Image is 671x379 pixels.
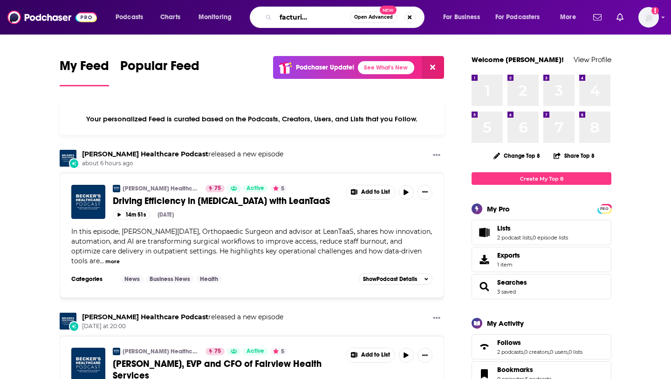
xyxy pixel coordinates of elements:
div: My Activity [487,319,524,328]
a: Active [243,348,268,355]
a: Popular Feed [120,58,199,86]
button: 14m 51s [113,211,150,219]
a: 75 [205,348,225,355]
a: Welcome [PERSON_NAME]! [472,55,564,64]
span: , [523,349,524,355]
span: 75 [214,184,221,193]
span: 1 item [497,261,520,268]
span: Logged in as notablypr2 [638,7,659,28]
a: PRO [599,205,610,212]
button: open menu [192,10,244,25]
a: Follows [475,340,493,353]
button: Show More Button [429,150,444,161]
span: Lists [472,220,611,245]
span: Active [246,184,264,193]
a: News [121,275,144,283]
span: More [560,11,576,24]
span: Active [246,347,264,356]
a: 0 episode lists [533,234,568,241]
span: Exports [497,251,520,260]
svg: Add a profile image [651,7,659,14]
button: 5 [270,348,287,355]
span: Add to List [361,189,390,196]
a: 0 lists [568,349,582,355]
span: 75 [214,347,221,356]
h3: released a new episode [82,150,283,159]
a: Searches [475,280,493,293]
span: Show Podcast Details [363,276,417,282]
a: Follows [497,338,582,347]
a: 0 creators [524,349,549,355]
a: 3 saved [497,288,516,295]
span: In this episode, [PERSON_NAME][DATE], Orthopaedic Surgeon and advisor at LeanTaaS, shares how inn... [71,227,432,265]
a: Searches [497,278,527,287]
a: 2 podcast lists [497,234,532,241]
h3: released a new episode [82,313,283,322]
img: Becker’s Healthcare Podcast [113,348,120,355]
span: Driving Efficiency in [MEDICAL_DATA] with LeanTaaS [113,195,330,207]
button: open menu [437,10,492,25]
button: open menu [554,10,588,25]
a: [PERSON_NAME] Healthcare Podcast [123,185,199,192]
span: Follows [497,338,521,347]
div: Your personalized Feed is curated based on the Podcasts, Creators, Users, and Lists that you Follow. [60,103,444,135]
a: Create My Top 8 [472,172,611,185]
div: [DATE] [157,211,174,218]
span: Charts [160,11,180,24]
a: Charts [154,10,186,25]
span: Searches [472,274,611,299]
button: 5 [270,185,287,192]
a: Show notifications dropdown [613,9,627,25]
img: Driving Efficiency in Outpatient Surgery with LeanTaaS [71,185,105,219]
button: open menu [489,10,554,25]
h3: Categories [71,275,113,283]
span: Monitoring [199,11,232,24]
a: Lists [475,226,493,239]
img: Becker’s Healthcare Podcast [60,313,76,330]
span: , [532,234,533,241]
span: For Podcasters [495,11,540,24]
span: Popular Feed [120,58,199,79]
a: Business News [146,275,194,283]
a: Lists [497,224,568,232]
a: See What's New [358,61,414,74]
a: 75 [205,185,225,192]
a: Health [196,275,222,283]
a: View Profile [574,55,611,64]
span: Add to List [361,351,390,358]
span: Lists [497,224,511,232]
span: Open Advanced [354,15,393,20]
button: Open AdvancedNew [350,12,397,23]
span: ... [100,257,104,265]
span: , [549,349,550,355]
span: [DATE] at 20:00 [82,323,283,330]
input: Search podcasts, credits, & more... [275,10,350,25]
img: Becker’s Healthcare Podcast [113,185,120,192]
p: Podchaser Update! [296,63,354,71]
button: Share Top 8 [553,147,595,165]
div: My Pro [487,204,510,213]
span: My Feed [60,58,109,79]
span: Podcasts [116,11,143,24]
a: Bookmarks [497,365,551,374]
div: New Episode [69,321,79,331]
button: Show More Button [346,348,395,362]
img: Becker’s Healthcare Podcast [60,150,76,167]
button: Show More Button [418,185,432,200]
a: 2 podcasts [497,349,523,355]
div: Search podcasts, credits, & more... [259,7,433,28]
span: about 6 hours ago [82,160,283,168]
span: , [568,349,568,355]
div: New Episode [69,158,79,168]
a: Driving Efficiency in [MEDICAL_DATA] with LeanTaaS [113,195,339,207]
a: My Feed [60,58,109,86]
button: open menu [109,10,155,25]
img: Podchaser - Follow, Share and Rate Podcasts [7,8,97,26]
